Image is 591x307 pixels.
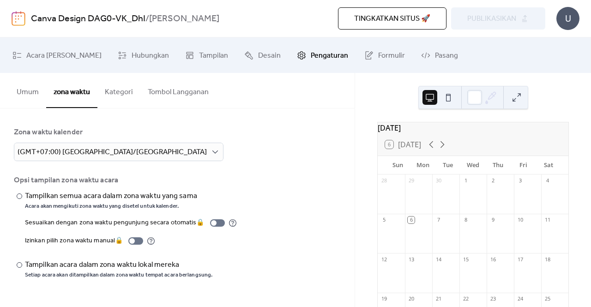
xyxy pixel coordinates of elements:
span: Formulir [378,48,405,63]
div: 25 [544,295,551,302]
div: 19 [380,295,387,302]
div: 21 [435,295,442,302]
div: 1 [462,177,469,184]
div: 20 [408,295,415,302]
a: Hubungkan [111,41,176,69]
div: Mon [410,156,435,175]
div: 2 [489,177,496,184]
a: Pengaturan [290,41,355,69]
span: Pasang [435,48,458,63]
div: Sat [536,156,561,175]
div: 9 [489,217,496,223]
span: Desain [258,48,281,63]
div: Setiap acara akan ditampilkan dalam zona waktu tempat acara berlangsung. [25,271,212,279]
button: zona waktu [46,73,97,108]
span: Tingkatkan situs 🚀 [354,13,430,24]
div: 15 [462,256,469,263]
div: 3 [517,177,524,184]
div: 24 [517,295,524,302]
a: Tampilan [178,41,235,69]
span: Acara [PERSON_NAME] [26,48,102,63]
a: Canva Design DAG0-VK_DhI [31,10,145,28]
span: Pengaturan [311,48,348,63]
b: / [145,10,149,28]
div: 8 [462,217,469,223]
img: logo [12,11,25,26]
span: Hubungkan [132,48,169,63]
button: Tombol Langganan [140,73,216,107]
div: Tampilkan semua acara dalam zona waktu yang sama [25,191,197,202]
div: Fri [511,156,536,175]
button: Umum [9,73,46,107]
span: (GMT+07:00) [GEOGRAPHIC_DATA]/[GEOGRAPHIC_DATA] [18,145,207,159]
div: 10 [517,217,524,223]
div: 17 [517,256,524,263]
div: [DATE] [378,122,568,133]
a: Acara [PERSON_NAME] [6,41,109,69]
div: Acara akan mengikuti zona waktu yang disetel untuk kalender. [25,203,199,210]
a: Formulir [357,41,412,69]
button: Kategori [97,73,140,107]
div: 4 [544,177,551,184]
div: 7 [435,217,442,223]
div: 22 [462,295,469,302]
div: Opsi tampilan zona waktu acara [14,175,339,186]
div: 16 [489,256,496,263]
div: 30 [435,177,442,184]
div: 13 [408,256,415,263]
a: Pasang [414,41,465,69]
div: Tue [435,156,460,175]
div: Wed [460,156,485,175]
div: 6 [408,217,415,223]
div: 23 [489,295,496,302]
div: 29 [408,177,415,184]
div: 11 [544,217,551,223]
div: 18 [544,256,551,263]
div: 5 [380,217,387,223]
a: Desain [237,41,288,69]
div: Zona waktu kalender [14,127,339,138]
div: U [556,7,579,30]
div: Tampilkan acara dalam zona waktu lokal mereka [25,259,211,271]
b: [PERSON_NAME] [149,10,219,28]
div: Thu [486,156,511,175]
div: 14 [435,256,442,263]
div: 28 [380,177,387,184]
button: Tingkatkan situs 🚀 [338,7,446,30]
div: Sun [385,156,410,175]
span: Tampilan [199,48,228,63]
div: 12 [380,256,387,263]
